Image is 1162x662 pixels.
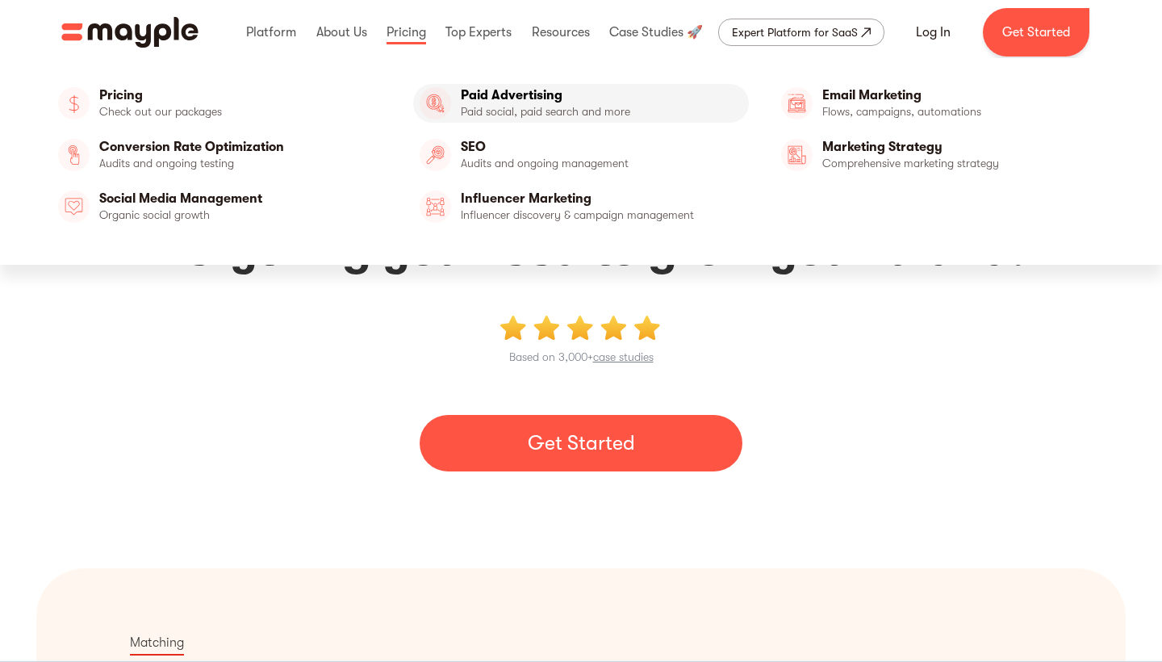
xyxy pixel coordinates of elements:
p: Based on 3,000+ [509,347,654,367]
div: Platform [242,6,300,58]
p: Matching [130,633,184,656]
a: Expert Platform for SaaS [718,19,884,46]
div: Top Experts [441,6,516,58]
a: Log In [897,13,970,52]
div: About Us [312,6,371,58]
img: Mayple logo [61,17,199,48]
a: home [61,17,199,48]
div: Pricing [382,6,430,58]
a: Get Started [420,415,742,471]
a: Get Started [983,8,1089,57]
div: Expert Platform for SaaS [732,23,858,42]
a: case studies [593,350,654,363]
div: Resources [528,6,594,58]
